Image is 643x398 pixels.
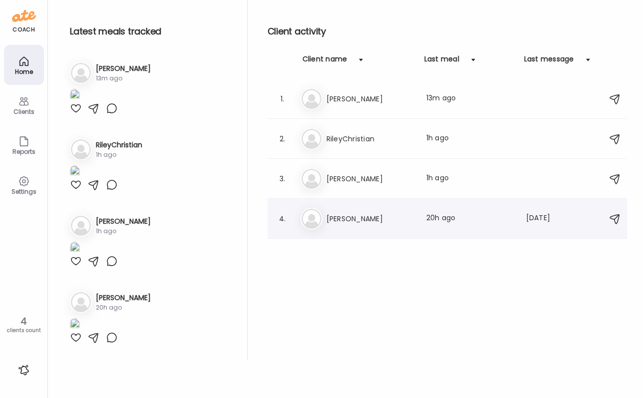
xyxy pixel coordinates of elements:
h2: Client activity [268,24,627,39]
img: images%2F9m0wo3u4xiOiSyzKak2CrNyhZrr2%2FgDjT4ms4OVelmB3kGhmT%2Foib5wo7wbRAvshyhE6Ux_1080 [70,318,80,332]
h3: [PERSON_NAME] [326,173,414,185]
div: 20h ago [426,213,514,225]
h3: [PERSON_NAME] [96,293,151,303]
img: bg-avatar-default.svg [71,139,91,159]
div: Settings [6,188,42,195]
div: 1h ago [96,150,142,159]
div: Last message [524,54,574,70]
div: 1. [277,93,289,105]
div: Last meal [424,54,459,70]
img: bg-avatar-default.svg [71,292,91,312]
div: 20h ago [96,303,151,312]
div: clients count [3,327,44,334]
div: [DATE] [526,213,565,225]
img: images%2F0Y4bWpMhlRNX09ybTAqeUZ9kjce2%2FchXTd3NbWoKkMj2CHKqj%2FM4noDpHSmhCjdDl640gS_1080 [70,165,80,179]
img: images%2FaKA3qwz9oIT3bYHDbGi0vspnEph2%2F57DmiSE5GGaQhkwm6JDO%2FM2NkwlKLE4xoOWY2E0wY_1080 [70,242,80,255]
div: 1h ago [96,227,151,236]
h3: [PERSON_NAME] [96,216,151,227]
h3: [PERSON_NAME] [326,213,414,225]
h3: [PERSON_NAME] [96,63,151,74]
div: 3. [277,173,289,185]
img: bg-avatar-default.svg [302,89,321,109]
img: ate [12,8,36,24]
div: Reports [6,148,42,155]
div: 13m ago [426,93,514,105]
div: 13m ago [96,74,151,83]
div: coach [12,25,35,34]
img: images%2FYbibzz13L5YtVWhTbCBCLXSanO73%2F6t5XX2qHMiuYuEioqcdH%2Fshqzby3b7HMM2FdnQjVu_1080 [70,89,80,102]
div: Client name [303,54,347,70]
h2: Latest meals tracked [70,24,231,39]
div: 4. [277,213,289,225]
h3: RileyChristian [326,133,414,145]
div: 4 [3,315,44,327]
img: bg-avatar-default.svg [71,63,91,83]
h3: [PERSON_NAME] [326,93,414,105]
img: bg-avatar-default.svg [302,209,321,229]
div: Clients [6,108,42,115]
h3: RileyChristian [96,140,142,150]
div: 1h ago [426,173,514,185]
div: 1h ago [426,133,514,145]
img: bg-avatar-default.svg [302,129,321,149]
div: 2. [277,133,289,145]
div: Home [6,68,42,75]
img: bg-avatar-default.svg [71,216,91,236]
img: bg-avatar-default.svg [302,169,321,189]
